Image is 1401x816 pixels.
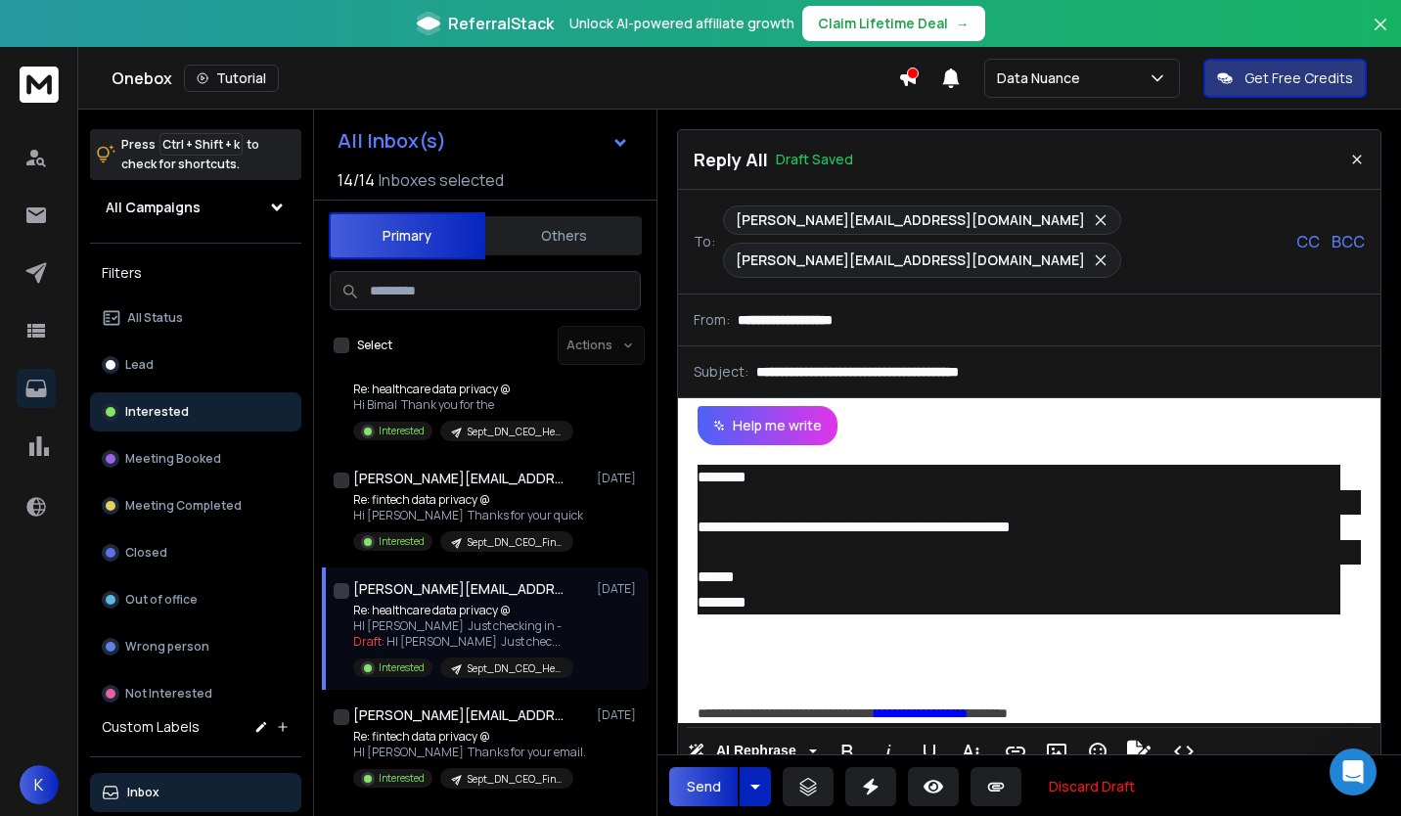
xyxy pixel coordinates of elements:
button: K [20,765,59,804]
button: Bold (Ctrl+B) [829,732,866,771]
div: Open Intercom Messenger [1330,748,1377,795]
button: All Campaigns [90,188,301,227]
p: Sept_DN_CEO_Healthcare [468,425,562,439]
button: Emoticons [1079,732,1116,771]
button: Others [485,214,642,257]
button: Meeting Booked [90,439,301,478]
p: [DATE] [597,471,641,486]
p: Sept_DN_CEO_Fintech [468,535,562,550]
p: Hi Bimal Thank you for the [353,397,573,413]
p: HI [PERSON_NAME] Thanks for your email. [353,745,586,760]
button: Wrong person [90,627,301,666]
h3: Filters [90,259,301,287]
button: All Inbox(s) [322,121,645,160]
button: Inbox [90,773,301,812]
p: [DATE] [597,707,641,723]
p: Get Free Credits [1244,68,1353,88]
p: [PERSON_NAME][EMAIL_ADDRESS][DOMAIN_NAME] [736,250,1085,270]
p: Hi [PERSON_NAME] Thanks for your quick [353,508,583,523]
h3: Inboxes selected [379,168,504,192]
h3: Custom Labels [102,717,200,737]
p: Meeting Booked [125,451,221,467]
p: [PERSON_NAME][EMAIL_ADDRESS][DOMAIN_NAME] [736,210,1085,230]
p: From: [694,310,730,330]
p: Lead [125,357,154,373]
h1: All Inbox(s) [338,131,446,151]
h1: [PERSON_NAME][EMAIL_ADDRESS][DOMAIN_NAME] +1 [353,579,568,599]
button: Help me write [698,406,837,445]
span: Draft: [353,633,384,650]
p: Interested [379,660,425,675]
button: Signature [1120,732,1157,771]
h1: [PERSON_NAME][EMAIL_ADDRESS][DOMAIN_NAME] [353,705,568,725]
button: Close banner [1368,12,1393,59]
span: HI [PERSON_NAME] Just chec ... [386,633,561,650]
p: Meeting Completed [125,498,242,514]
span: AI Rephrase [712,743,800,759]
p: Sept_DN_CEO_Healthcare [468,661,562,676]
p: Re: healthcare data privacy @ [353,382,573,397]
p: Out of office [125,592,198,608]
button: Interested [90,392,301,431]
p: To: [694,232,715,251]
p: Inbox [127,785,159,800]
h1: All Campaigns [106,198,201,217]
p: BCC [1332,230,1365,253]
p: Interested [379,534,425,549]
button: Claim Lifetime Deal→ [802,6,985,41]
p: Data Nuance [997,68,1088,88]
button: Italic (Ctrl+I) [870,732,907,771]
p: Reply All [694,146,768,173]
button: Get Free Credits [1203,59,1367,98]
p: Not Interested [125,686,212,702]
span: 14 / 14 [338,168,375,192]
p: Draft Saved [776,150,853,169]
button: Discard Draft [1033,767,1151,806]
p: [DATE] [597,581,641,597]
p: Interested [379,424,425,438]
p: Interested [125,404,189,420]
label: Select [357,338,392,353]
p: Press to check for shortcuts. [121,135,259,174]
button: Meeting Completed [90,486,301,525]
button: Underline (Ctrl+U) [911,732,948,771]
p: CC [1296,230,1320,253]
button: Send [669,767,738,806]
p: HI [PERSON_NAME] Just checking in - [353,618,573,634]
p: Interested [379,771,425,786]
button: Lead [90,345,301,385]
p: Re: healthcare data privacy @ [353,603,573,618]
button: Tutorial [184,65,279,92]
p: Wrong person [125,639,209,655]
span: Ctrl + Shift + k [159,133,243,156]
p: Re: fintech data privacy @ [353,729,586,745]
span: ReferralStack [448,12,554,35]
button: AI Rephrase [684,732,821,771]
button: Insert Link (Ctrl+K) [997,732,1034,771]
div: Onebox [112,65,898,92]
button: Not Interested [90,674,301,713]
button: More Text [952,732,989,771]
button: Closed [90,533,301,572]
h1: [PERSON_NAME][EMAIL_ADDRESS][PERSON_NAME][DOMAIN_NAME] +1 [353,469,568,488]
button: Primary [329,212,485,259]
button: Out of office [90,580,301,619]
button: All Status [90,298,301,338]
p: Re: fintech data privacy @ [353,492,583,508]
span: → [956,14,970,33]
p: Unlock AI-powered affiliate growth [569,14,794,33]
button: Code View [1165,732,1202,771]
p: All Status [127,310,183,326]
p: Sept_DN_CEO_Fintech [468,772,562,787]
button: Insert Image (Ctrl+P) [1038,732,1075,771]
p: Subject: [694,362,748,382]
p: Closed [125,545,167,561]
